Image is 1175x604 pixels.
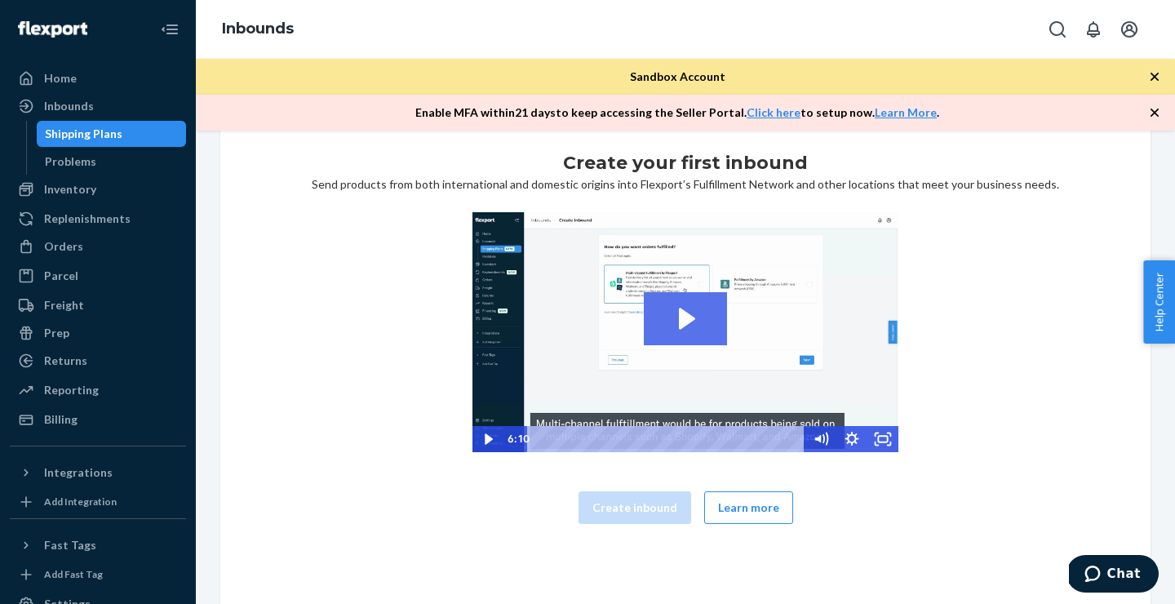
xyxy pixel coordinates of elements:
[836,426,867,452] button: Show settings menu
[10,206,186,232] a: Replenishments
[44,98,94,114] div: Inbounds
[10,532,186,558] button: Fast Tags
[44,181,96,198] div: Inventory
[704,491,793,524] button: Learn more
[44,382,99,398] div: Reporting
[10,492,186,512] a: Add Integration
[472,426,503,452] button: Play Video
[209,6,307,53] ol: breadcrumbs
[44,495,117,509] div: Add Integration
[10,348,186,374] a: Returns
[415,104,939,121] p: Enable MFA within 21 days to keep accessing the Seller Portal. to setup now. .
[875,105,937,119] a: Learn More
[10,263,186,289] a: Parcel
[10,292,186,318] a: Freight
[867,426,898,452] button: Fullscreen
[45,126,122,142] div: Shipping Plans
[44,353,87,369] div: Returns
[805,426,836,452] button: Mute
[1077,13,1110,46] button: Open notifications
[10,233,186,260] a: Orders
[10,406,186,433] a: Billing
[18,21,87,38] img: Flexport logo
[563,150,808,176] h1: Create your first inbound
[44,268,78,284] div: Parcel
[44,211,131,227] div: Replenishments
[44,411,78,428] div: Billing
[1069,555,1159,596] iframe: Opens a widget where you can chat to one of our agents
[10,65,186,91] a: Home
[644,292,727,345] button: Play Video: 2023-09-11_Flexport_Inbounds_HighRes
[1113,13,1146,46] button: Open account menu
[222,20,294,38] a: Inbounds
[1143,260,1175,344] button: Help Center
[1041,13,1074,46] button: Open Search Box
[45,153,96,170] div: Problems
[153,13,186,46] button: Close Navigation
[10,565,186,584] a: Add Fast Tag
[233,150,1137,544] div: Send products from both international and domestic origins into Flexport’s Fulfillment Network an...
[539,426,797,452] div: Playbar
[472,212,898,452] img: Video Thumbnail
[44,70,77,87] div: Home
[10,176,186,202] a: Inventory
[579,491,691,524] button: Create inbound
[37,121,187,147] a: Shipping Plans
[10,377,186,403] a: Reporting
[630,69,725,83] span: Sandbox Account
[44,325,69,341] div: Prep
[44,464,113,481] div: Integrations
[44,537,96,553] div: Fast Tags
[10,460,186,486] button: Integrations
[747,105,800,119] a: Click here
[44,567,103,581] div: Add Fast Tag
[44,238,83,255] div: Orders
[37,149,187,175] a: Problems
[44,297,84,313] div: Freight
[10,320,186,346] a: Prep
[10,93,186,119] a: Inbounds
